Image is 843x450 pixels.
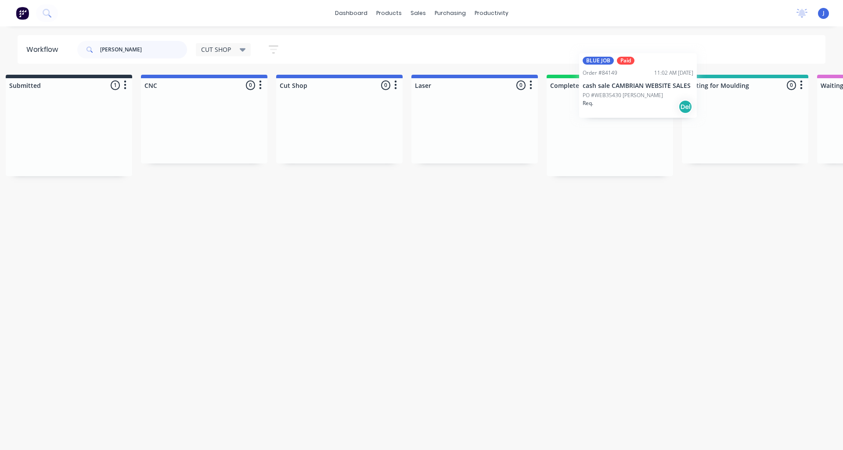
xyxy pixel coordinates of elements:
input: Search for orders... [100,41,187,58]
div: productivity [470,7,513,20]
span: CUT SHOP [201,45,231,54]
img: Factory [16,7,29,20]
a: dashboard [331,7,372,20]
span: J [823,9,825,17]
div: purchasing [430,7,470,20]
div: products [372,7,406,20]
div: Workflow [26,44,62,55]
div: sales [406,7,430,20]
